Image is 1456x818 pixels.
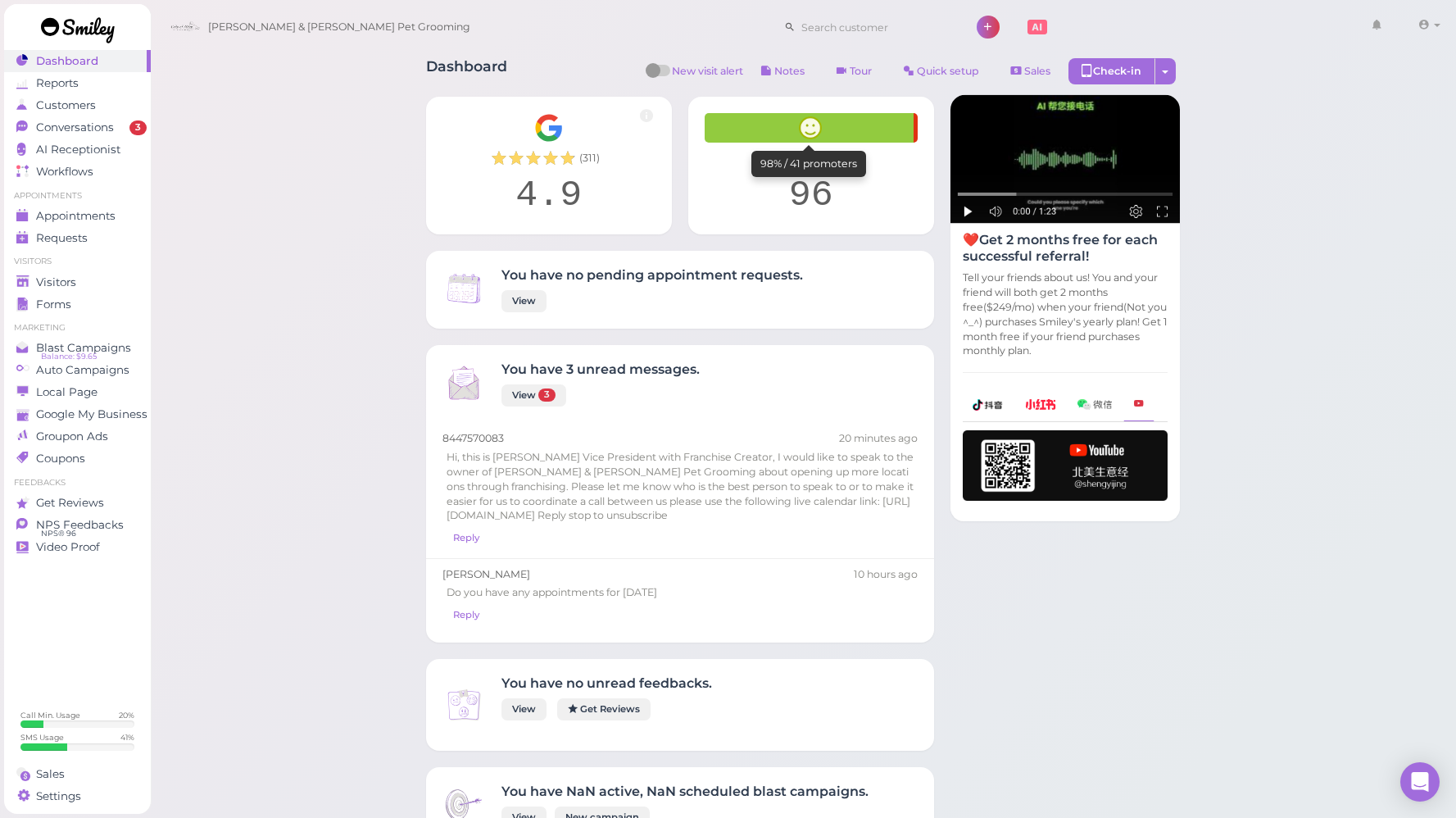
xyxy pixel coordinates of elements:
[36,120,114,134] span: Conversations
[4,256,151,267] li: Visitors
[4,763,151,785] a: Sales
[442,267,485,310] img: Inbox
[36,789,81,803] span: Settings
[501,784,869,799] h4: You have NaN active, NaN scheduled blast campaigns.
[534,113,564,143] img: Google__G__Logo-edd0e34f60d7ca4a2f4ece79cff21ae3.svg
[752,152,865,176] div: 98% / 41 promoters
[501,675,712,691] h4: You have no unread feedbacks.
[963,270,1168,358] p: Tell your friends about us! You and your friend will both get 2 months free($249/mo) when your fr...
[501,384,566,407] a: View 3
[4,536,151,558] a: Video Proof
[747,58,819,84] button: Notes
[36,518,124,532] span: NPS Feedbacks
[36,275,76,289] span: Visitors
[4,359,151,381] a: Auto Campaigns
[36,385,98,399] span: Local Page
[442,684,485,726] img: Inbox
[4,322,151,334] li: Marketing
[973,399,1004,411] img: douyin-2727e60b7b0d5d1bbe969c21619e8014.png
[997,58,1064,84] a: Sales
[208,4,470,50] span: [PERSON_NAME] & [PERSON_NAME] Pet Grooming
[1025,399,1056,410] img: xhs-786d23addd57f6a2be217d5a65f4ab6b.png
[36,407,147,421] span: Google My Business
[36,231,88,245] span: Requests
[950,95,1180,224] img: AI receptionist
[4,139,151,161] a: AI Receptionist
[20,732,64,743] div: SMS Usage
[426,58,507,89] h1: Dashboard
[41,350,97,363] span: Balance: $9.65
[557,698,651,720] a: Get Reviews
[4,227,151,249] a: Requests
[839,431,918,446] div: 10/14 08:36am
[36,54,98,68] span: Dashboard
[4,492,151,514] a: Get Reviews
[36,496,104,510] span: Get Reviews
[4,448,151,470] a: Coupons
[963,430,1168,501] img: youtube-h-92280983ece59b2848f85fc261e8ffad.png
[4,477,151,489] li: Feedbacks
[36,98,96,112] span: Customers
[36,165,93,179] span: Workflows
[4,293,151,316] a: Forms
[41,527,76,540] span: NPS® 96
[442,361,485,404] img: Inbox
[538,389,556,402] span: 3
[501,698,547,720] a: View
[442,604,490,626] a: Reply
[4,50,151,72] a: Dashboard
[672,64,743,89] span: New visit alert
[4,116,151,139] a: Conversations 3
[1068,58,1155,84] div: Check-in
[1024,65,1050,77] span: Sales
[442,527,490,549] a: Reply
[442,581,918,604] div: Do you have any appointments for [DATE]
[796,14,955,40] input: Search customer
[129,120,147,135] span: 3
[4,94,151,116] a: Customers
[36,298,71,311] span: Forms
[36,341,131,355] span: Blast Campaigns
[442,446,918,527] div: Hi, this is [PERSON_NAME] Vice President with Franchise Creator, I would like to speak to the own...
[119,710,134,720] div: 20 %
[442,174,655,218] div: 4.9
[120,732,134,743] div: 41 %
[854,567,918,582] div: 10/13 11:20pm
[36,429,108,443] span: Groupon Ads
[36,452,85,466] span: Coupons
[501,267,803,283] h4: You have no pending appointment requests.
[4,514,151,536] a: NPS Feedbacks NPS® 96
[823,58,886,84] a: Tour
[4,381,151,403] a: Local Page
[36,209,116,223] span: Appointments
[442,431,918,446] div: 8447570083
[501,290,547,312] a: View
[705,174,918,218] div: 96
[4,190,151,202] li: Appointments
[501,361,700,377] h4: You have 3 unread messages.
[963,232,1168,263] h4: ❤️Get 2 months free for each successful referral!
[4,425,151,448] a: Groupon Ads
[890,58,993,84] a: Quick setup
[36,143,120,157] span: AI Receptionist
[579,151,600,166] span: ( 311 )
[36,76,79,90] span: Reports
[4,403,151,425] a: Google My Business
[4,72,151,94] a: Reports
[36,540,100,554] span: Video Proof
[4,271,151,293] a: Visitors
[705,151,918,166] div: 30-day NPS®
[36,363,129,377] span: Auto Campaigns
[442,567,918,582] div: [PERSON_NAME]
[4,785,151,807] a: Settings
[1077,399,1112,410] img: wechat-a99521bb4f7854bbf8f190d1356e2cdb.png
[20,710,80,720] div: Call Min. Usage
[1400,762,1440,802] div: Open Intercom Messenger
[4,161,151,183] a: Workflows
[36,767,65,781] span: Sales
[4,337,151,359] a: Blast Campaigns Balance: $9.65
[4,205,151,227] a: Appointments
